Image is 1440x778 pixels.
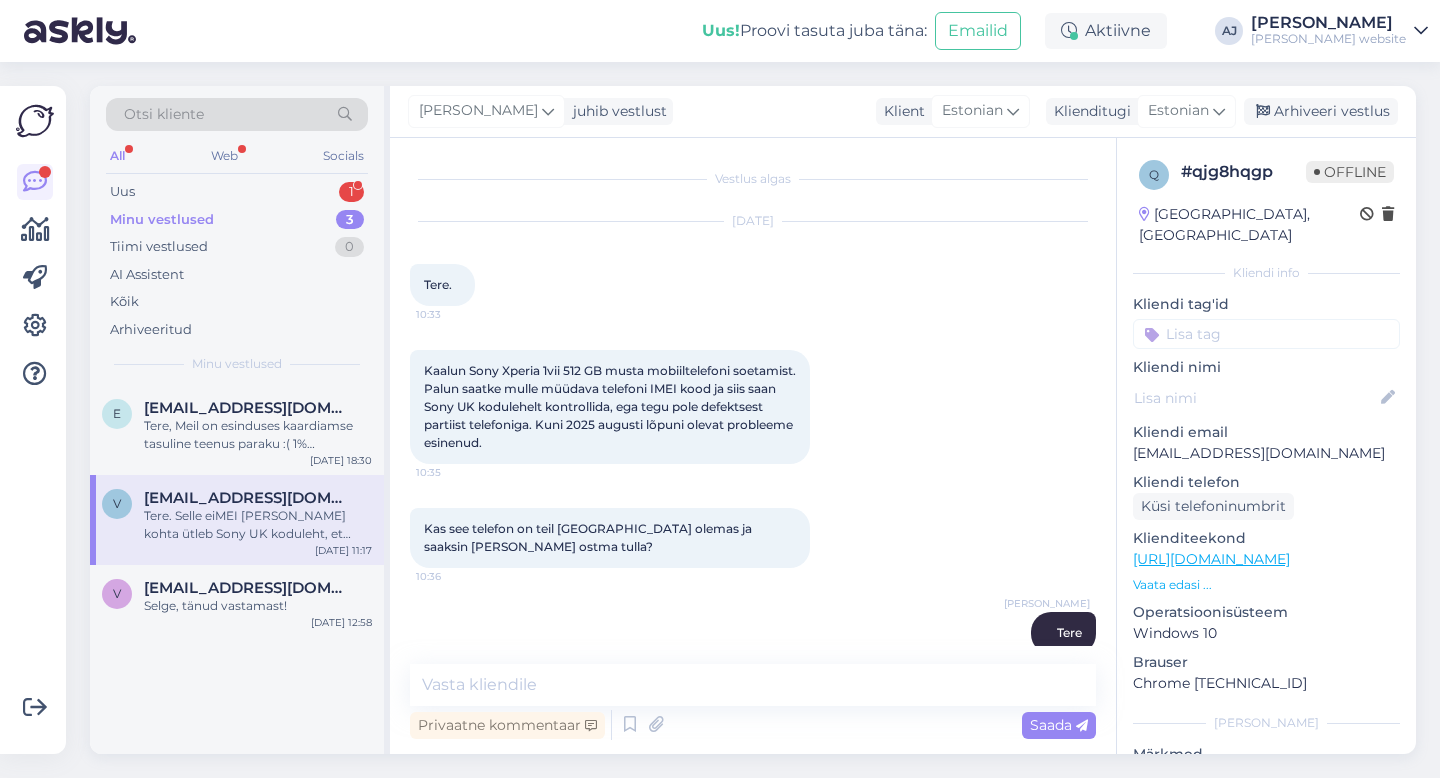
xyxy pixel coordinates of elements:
[110,210,214,230] div: Minu vestlused
[110,265,184,285] div: AI Assistent
[207,143,242,169] div: Web
[1148,100,1209,122] span: Estonian
[1149,167,1159,182] span: q
[410,212,1096,230] div: [DATE]
[1133,652,1400,673] p: Brauser
[310,453,372,468] div: [DATE] 18:30
[144,597,372,615] div: Selge, tänud vastamast!
[1030,716,1088,734] span: Saada
[110,237,208,257] div: Tiimi vestlused
[424,521,755,554] span: Kas see telefon on teil [GEOGRAPHIC_DATA] olemas ja saaksin [PERSON_NAME] ostma tulla?
[1251,15,1428,47] a: [PERSON_NAME][PERSON_NAME] website
[1133,673,1400,694] p: Chrome [TECHNICAL_ID]
[110,182,135,202] div: Uus
[336,210,364,230] div: 3
[1133,493,1294,520] div: Küsi telefoninumbrit
[319,143,368,169] div: Socials
[311,615,372,630] div: [DATE] 12:58
[1181,160,1306,184] div: # qjg8hqgp
[192,355,282,373] span: Minu vestlused
[1133,576,1400,594] p: Vaata edasi ...
[410,170,1096,188] div: Vestlus algas
[1244,98,1398,125] div: Arhiveeri vestlus
[1133,623,1400,644] p: Windows 10
[1133,550,1290,568] a: [URL][DOMAIN_NAME]
[144,507,372,543] div: Tere. Selle eiMEI [PERSON_NAME] kohta ütleb Sony UK koduleht, et tegemist on kas vale koodiga või...
[110,320,192,340] div: Arhiveeritud
[144,417,372,453] div: Tere, Meil on esinduses kaardiamse tasuline teenus paraku :( 1% ostusummast.
[144,489,352,507] span: vahur@ortokliinik.ee
[106,143,129,169] div: All
[702,19,927,43] div: Proovi tasuta juba täna:
[1251,31,1406,47] div: [PERSON_NAME] website
[1215,17,1243,45] div: AJ
[942,100,1003,122] span: Estonian
[1046,101,1131,122] div: Klienditugi
[1045,13,1167,49] div: Aktiivne
[424,277,452,292] span: Tere.
[1133,714,1400,732] div: [PERSON_NAME]
[1133,472,1400,493] p: Kliendi telefon
[1133,294,1400,315] p: Kliendi tag'id
[1139,204,1360,246] div: [GEOGRAPHIC_DATA], [GEOGRAPHIC_DATA]
[416,465,491,480] span: 10:35
[876,101,925,122] div: Klient
[416,569,491,584] span: 10:36
[1306,161,1394,183] span: Offline
[1133,422,1400,443] p: Kliendi email
[1133,744,1400,765] p: Märkmed
[1133,443,1400,464] p: [EMAIL_ADDRESS][DOMAIN_NAME]
[935,12,1021,50] button: Emailid
[1133,264,1400,282] div: Kliendi info
[16,102,54,140] img: Askly Logo
[113,406,121,421] span: e
[1133,528,1400,549] p: Klienditeekond
[110,292,139,312] div: Kõik
[1057,625,1082,640] span: Tere
[424,363,799,450] span: Kaalun Sony Xperia 1vii 512 GB musta mobiiltelefoni soetamist. Palun saatke mulle müüdava telefon...
[315,543,372,558] div: [DATE] 11:17
[702,21,740,40] b: Uus!
[335,237,364,257] div: 0
[565,101,667,122] div: juhib vestlust
[1133,319,1400,349] input: Lisa tag
[1133,357,1400,378] p: Kliendi nimi
[419,100,538,122] span: [PERSON_NAME]
[144,579,352,597] span: virkusmihkel@gmail.com
[1251,15,1406,31] div: [PERSON_NAME]
[1134,387,1377,409] input: Lisa nimi
[1004,596,1090,611] span: [PERSON_NAME]
[144,399,352,417] span: enriklillemaa@hotmail.com
[124,104,204,125] span: Otsi kliente
[416,307,491,322] span: 10:33
[410,712,605,739] div: Privaatne kommentaar
[1133,602,1400,623] p: Operatsioonisüsteem
[113,496,121,511] span: v
[339,182,364,202] div: 1
[113,586,121,601] span: v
